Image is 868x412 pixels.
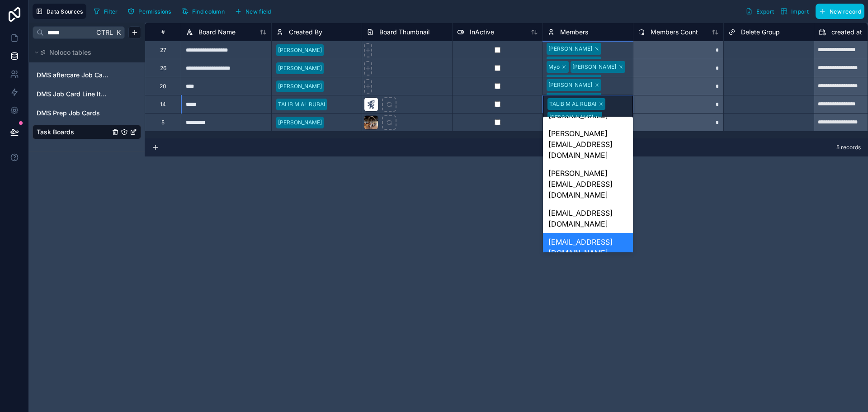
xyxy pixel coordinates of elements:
span: New record [830,8,861,15]
button: Data Sources [33,4,86,19]
span: New field [245,8,271,15]
button: Permissions [124,5,174,18]
div: [PERSON_NAME] [548,81,592,89]
span: Board Thumbnail [379,28,429,37]
span: Find column [192,8,225,15]
button: Filter [90,5,121,18]
div: [PERSON_NAME] [548,95,592,103]
div: [EMAIL_ADDRESS][DOMAIN_NAME] [543,204,633,233]
div: [PERSON_NAME] [278,46,322,54]
span: DMS Prep Job Cards [37,109,100,118]
div: [PERSON_NAME] [548,76,592,85]
div: [PERSON_NAME] [548,58,592,66]
div: [PERSON_NAME] [278,118,322,127]
span: Import [791,8,809,15]
span: Data Sources [47,8,83,15]
a: New record [812,4,864,19]
span: Members Count [651,28,698,37]
div: 20 [160,83,166,90]
div: [PERSON_NAME] [278,82,322,90]
div: 26 [160,65,166,72]
div: [PERSON_NAME] [549,114,593,122]
div: [PERSON_NAME] [548,45,592,53]
span: Created By [289,28,322,37]
div: DMS Prep Job Cards [33,106,141,120]
div: DMS aftercare Job Cards [33,68,141,82]
button: Noloco tables [33,46,136,59]
span: Export [756,8,774,15]
div: # [152,28,174,35]
span: Ctrl [95,27,114,38]
div: DMS Job Card Line Items [33,87,141,101]
div: [PERSON_NAME] [278,64,322,72]
span: Task Boards [37,128,74,137]
span: Members [560,28,588,37]
span: 5 records [836,144,861,151]
button: New field [231,5,274,18]
span: K [115,29,122,36]
span: Filter [104,8,118,15]
a: Permissions [124,5,178,18]
button: New record [816,4,864,19]
div: [PERSON_NAME][EMAIL_ADDRESS][DOMAIN_NAME] [543,124,633,164]
div: Myo [548,63,560,71]
div: [PERSON_NAME][EMAIL_ADDRESS][DOMAIN_NAME] [543,164,633,204]
span: Noloco tables [49,48,91,57]
a: DMS aftercare Job Cards [37,71,110,80]
span: Permissions [138,8,171,15]
a: DMS Prep Job Cards [37,109,110,118]
div: [PERSON_NAME] [572,63,616,71]
div: [EMAIL_ADDRESS][DOMAIN_NAME] [543,233,633,262]
div: Task Boards [33,125,141,139]
button: Export [742,4,777,19]
div: 27 [160,47,166,54]
div: 5 [161,119,165,126]
span: InActive [470,28,494,37]
button: Find column [178,5,228,18]
span: created at [831,28,862,37]
span: Board Name [198,28,236,37]
div: TALIB M AL RUBAI [278,100,325,109]
a: Task Boards [37,128,110,137]
a: DMS Job Card Line Items [37,90,110,99]
span: Delete Group [741,28,780,37]
div: TALIB M AL RUBAI [549,100,596,108]
button: Import [777,4,812,19]
div: 14 [160,101,166,108]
